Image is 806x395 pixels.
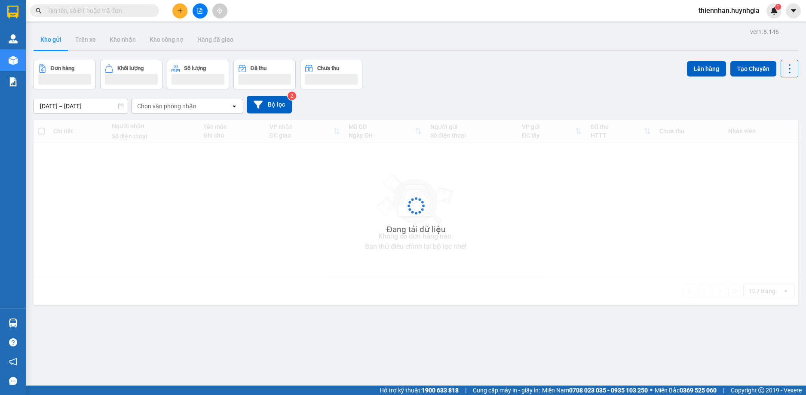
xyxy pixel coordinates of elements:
[172,3,187,18] button: plus
[9,358,17,366] span: notification
[251,65,267,71] div: Đã thu
[473,386,540,395] span: Cung cấp máy in - giấy in:
[68,29,103,50] button: Trên xe
[569,387,648,394] strong: 0708 023 035 - 0935 103 250
[34,29,68,50] button: Kho gửi
[687,61,726,77] button: Lên hàng
[650,389,653,392] span: ⚪️
[231,103,238,110] svg: open
[177,8,183,14] span: plus
[422,387,459,394] strong: 1900 633 818
[300,60,362,89] button: Chưa thu
[9,77,18,86] img: solution-icon
[47,6,149,15] input: Tìm tên, số ĐT hoặc mã đơn
[386,223,445,236] div: Đang tải dữ liệu
[730,61,776,77] button: Tạo Chuyến
[9,34,18,43] img: warehouse-icon
[34,60,96,89] button: Đơn hàng
[542,386,648,395] span: Miền Nam
[288,92,296,100] sup: 2
[100,60,162,89] button: Khối lượng
[465,386,466,395] span: |
[197,8,203,14] span: file-add
[317,65,339,71] div: Chưa thu
[9,318,18,328] img: warehouse-icon
[190,29,240,50] button: Hàng đã giao
[137,102,196,110] div: Chọn văn phòng nhận
[750,27,779,37] div: ver 1.8.146
[770,7,778,15] img: icon-new-feature
[9,377,17,385] span: message
[9,338,17,346] span: question-circle
[9,56,18,65] img: warehouse-icon
[193,3,208,18] button: file-add
[786,3,801,18] button: caret-down
[51,65,74,71] div: Đơn hàng
[758,387,764,393] span: copyright
[143,29,190,50] button: Kho công nợ
[655,386,717,395] span: Miền Bắc
[775,4,781,10] sup: 1
[167,60,229,89] button: Số lượng
[7,6,18,18] img: logo-vxr
[723,386,724,395] span: |
[217,8,223,14] span: aim
[34,99,128,113] input: Select a date range.
[790,7,797,15] span: caret-down
[36,8,42,14] span: search
[680,387,717,394] strong: 0369 525 060
[233,60,296,89] button: Đã thu
[103,29,143,50] button: Kho nhận
[184,65,206,71] div: Số lượng
[776,4,779,10] span: 1
[247,96,292,113] button: Bộ lọc
[212,3,227,18] button: aim
[380,386,459,395] span: Hỗ trợ kỹ thuật:
[117,65,144,71] div: Khối lượng
[692,5,766,16] span: thiennhan.huynhgia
